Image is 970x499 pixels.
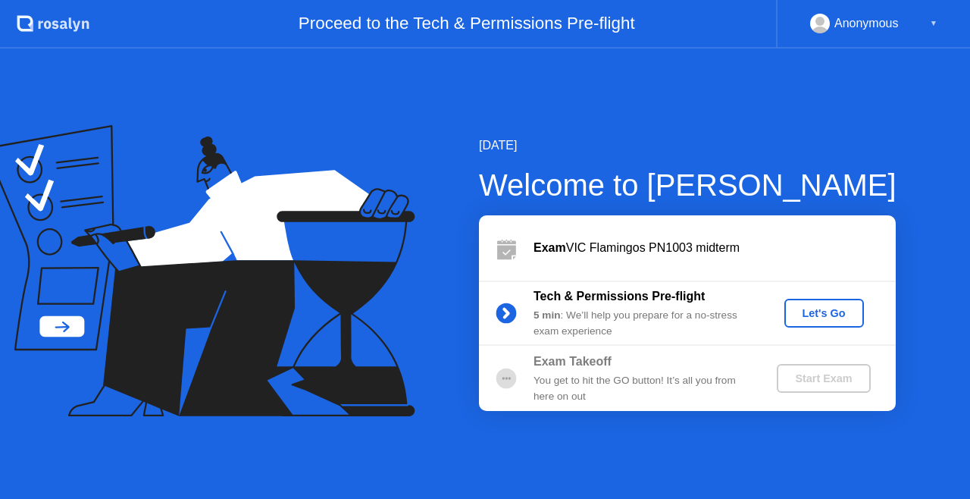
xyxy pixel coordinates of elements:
div: Anonymous [834,14,899,33]
div: Start Exam [783,372,864,384]
div: You get to hit the GO button! It’s all you from here on out [533,373,752,404]
div: Welcome to [PERSON_NAME] [479,162,896,208]
div: ▼ [930,14,937,33]
div: [DATE] [479,137,896,155]
b: Exam Takeoff [533,355,612,368]
button: Start Exam [777,364,870,393]
div: Let's Go [790,307,858,319]
b: Tech & Permissions Pre-flight [533,290,705,303]
div: VIC Flamingos PN1003 midterm [533,239,896,257]
button: Let's Go [784,299,864,328]
b: Exam [533,241,566,254]
div: : We’ll help you prepare for a no-stress exam experience [533,308,752,339]
b: 5 min [533,309,561,321]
